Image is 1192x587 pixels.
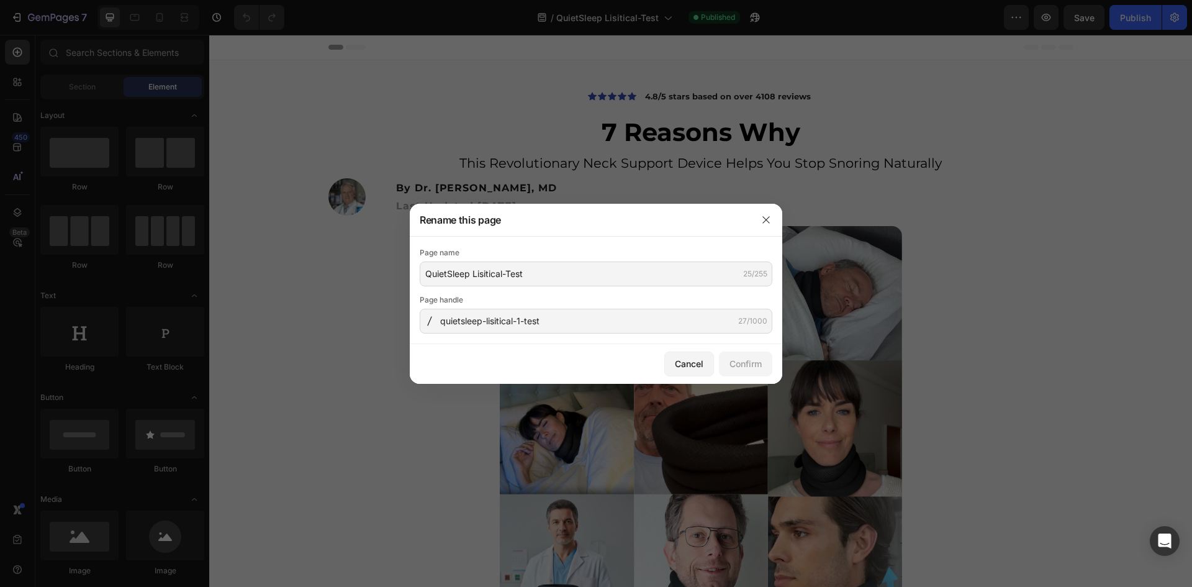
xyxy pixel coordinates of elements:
button: Confirm [719,352,772,376]
strong: 7 Reasons Why [392,82,591,112]
div: Cancel [675,357,703,370]
p: 4.8/5 stars based on over 4108 reviews [436,57,602,67]
div: Confirm [729,357,762,370]
div: 27/1000 [738,316,767,327]
div: Page handle [420,294,772,306]
span: This Revolutionary Neck Support Device Helps You Stop Snoring Naturally [250,121,733,136]
button: Cancel [664,352,714,376]
div: Page name [420,247,772,259]
span: Last Updated [DATE] [187,165,307,177]
div: 25/255 [743,268,767,280]
h3: Rename this page [420,212,501,227]
div: Open Intercom Messenger [1150,526,1180,556]
p: By Dr. [PERSON_NAME], MD [187,145,863,163]
img: Alt Image [119,143,156,181]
